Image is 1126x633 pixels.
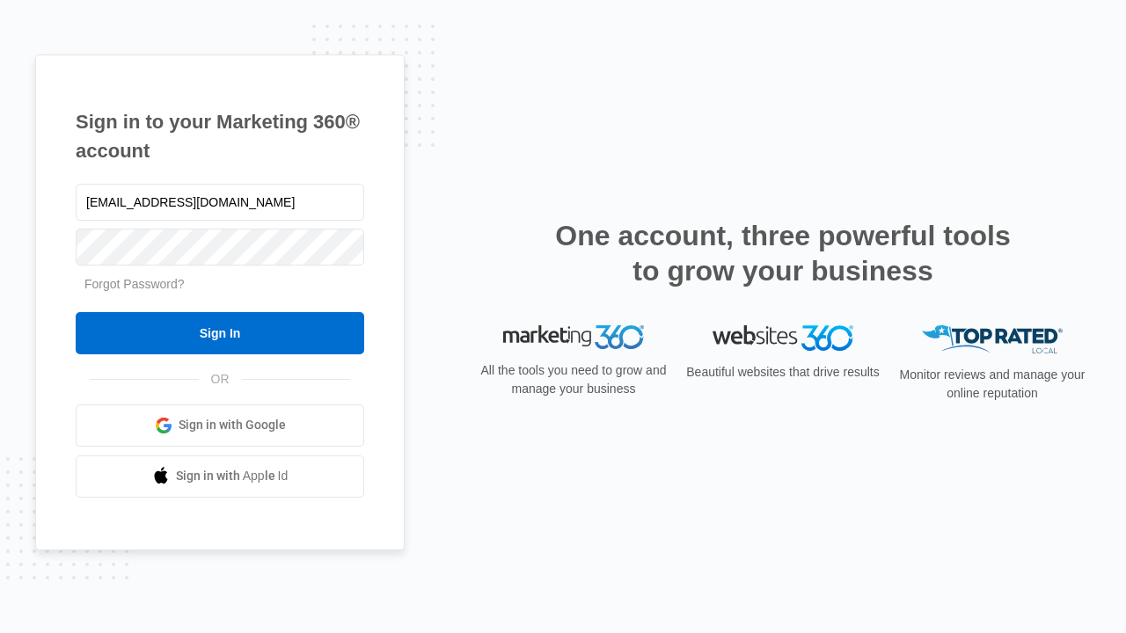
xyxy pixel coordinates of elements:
[176,467,289,485] span: Sign in with Apple Id
[76,404,364,447] a: Sign in with Google
[713,325,853,351] img: Websites 360
[84,277,185,291] a: Forgot Password?
[76,455,364,498] a: Sign in with Apple Id
[179,416,286,434] span: Sign in with Google
[76,312,364,354] input: Sign In
[894,366,1091,403] p: Monitor reviews and manage your online reputation
[684,363,881,382] p: Beautiful websites that drive results
[76,184,364,221] input: Email
[550,218,1016,288] h2: One account, three powerful tools to grow your business
[475,361,672,398] p: All the tools you need to grow and manage your business
[199,370,242,389] span: OR
[503,325,644,350] img: Marketing 360
[922,325,1063,354] img: Top Rated Local
[76,107,364,165] h1: Sign in to your Marketing 360® account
